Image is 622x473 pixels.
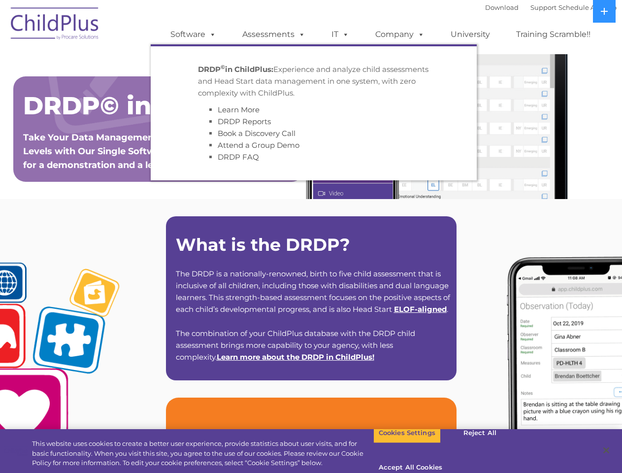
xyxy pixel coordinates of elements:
a: University [441,25,500,44]
sup: © [221,64,225,70]
strong: DRDP in ChildPlus: [198,65,273,74]
button: Reject All [449,423,511,443]
font: | [485,3,617,11]
img: ChildPlus by Procare Solutions [6,0,104,50]
a: Assessments [232,25,315,44]
a: IT [322,25,359,44]
a: Learn more about the DRDP in ChildPlus [217,352,372,362]
span: DRDP© in ChildPlus [23,91,284,121]
a: ELOF-aligned [394,304,447,314]
a: Company [365,25,434,44]
p: Experience and analyze child assessments and Head Start data management in one system, with zero ... [198,64,429,99]
a: Learn More [218,105,260,114]
a: DRDP Reports [218,117,271,126]
span: ! [217,352,374,362]
button: Cookies Settings [373,423,441,443]
a: Support [530,3,557,11]
span: Take Your Data Management and Assessments to New Levels with Our Single Software Solutionnstratio... [23,132,292,170]
a: DRDP FAQ [218,152,259,162]
a: Schedule A Demo [558,3,617,11]
a: Book a Discovery Call [218,129,295,138]
div: This website uses cookies to create a better user experience, provide statistics about user visit... [32,439,373,468]
a: Training Scramble!! [506,25,600,44]
strong: What is the DRDP? [176,234,350,255]
a: Software [161,25,226,44]
button: Close [595,439,617,461]
span: The DRDP is a nationally-renowned, birth to five child assessment that is inclusive of all childr... [176,269,450,314]
a: Download [485,3,519,11]
span: The combination of your ChildPlus database with the DRDP child assessment brings more capability ... [176,329,415,362]
a: Attend a Group Demo [218,140,299,150]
